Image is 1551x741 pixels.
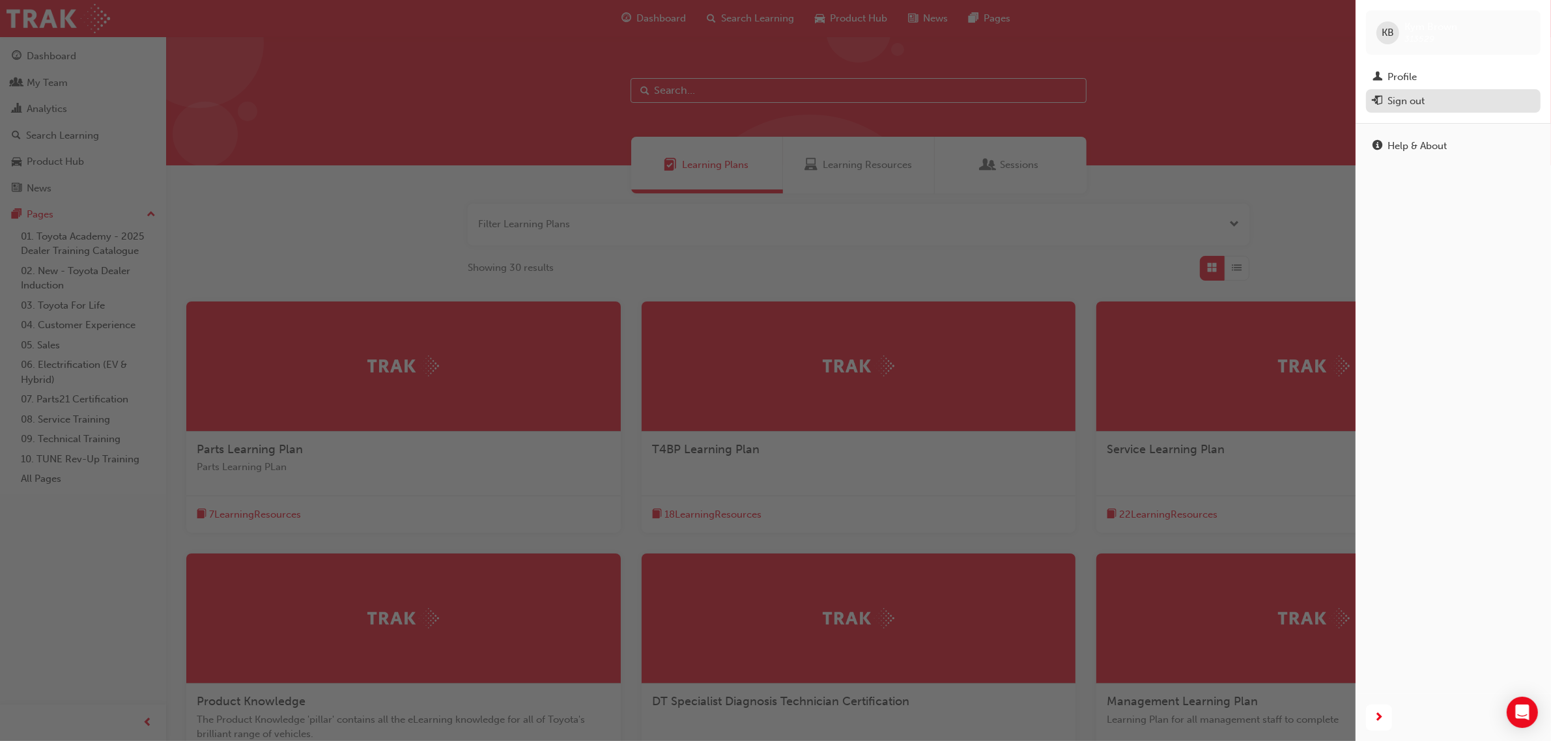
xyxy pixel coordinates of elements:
span: KB [1382,25,1394,40]
span: exit-icon [1373,96,1382,107]
div: Open Intercom Messenger [1507,697,1538,728]
a: Help & About [1366,134,1541,158]
div: Sign out [1387,94,1425,109]
div: Profile [1387,70,1417,85]
button: Sign out [1366,89,1541,113]
span: 313529 [1404,33,1434,44]
span: man-icon [1373,72,1382,83]
div: Help & About [1387,139,1447,154]
a: Profile [1366,65,1541,89]
span: next-icon [1374,710,1384,726]
span: Kym Brown [1404,21,1457,33]
span: info-icon [1373,141,1382,152]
